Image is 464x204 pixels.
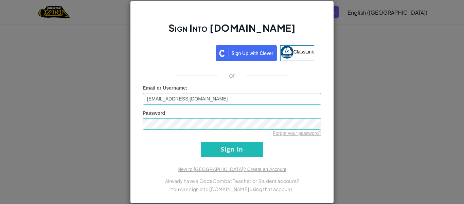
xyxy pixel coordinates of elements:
a: Forgot your password? [273,130,321,136]
p: You can sign into [DOMAIN_NAME] using that account. [143,185,321,193]
span: Password [143,110,165,116]
label: : [143,84,188,91]
span: ClassLink [293,49,314,54]
h2: Sign Into [DOMAIN_NAME] [143,21,321,41]
img: clever_sso_button@2x.png [216,45,277,61]
input: Sign In [201,142,263,157]
iframe: Sign in with Google Button [146,45,216,60]
p: or [229,71,235,79]
span: Email or Username [143,85,186,91]
a: New to [GEOGRAPHIC_DATA]? Create an Account [178,167,286,172]
p: Already have a CodeCombat Teacher or Student account? [143,177,321,185]
img: classlink-logo-small.png [281,46,293,59]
